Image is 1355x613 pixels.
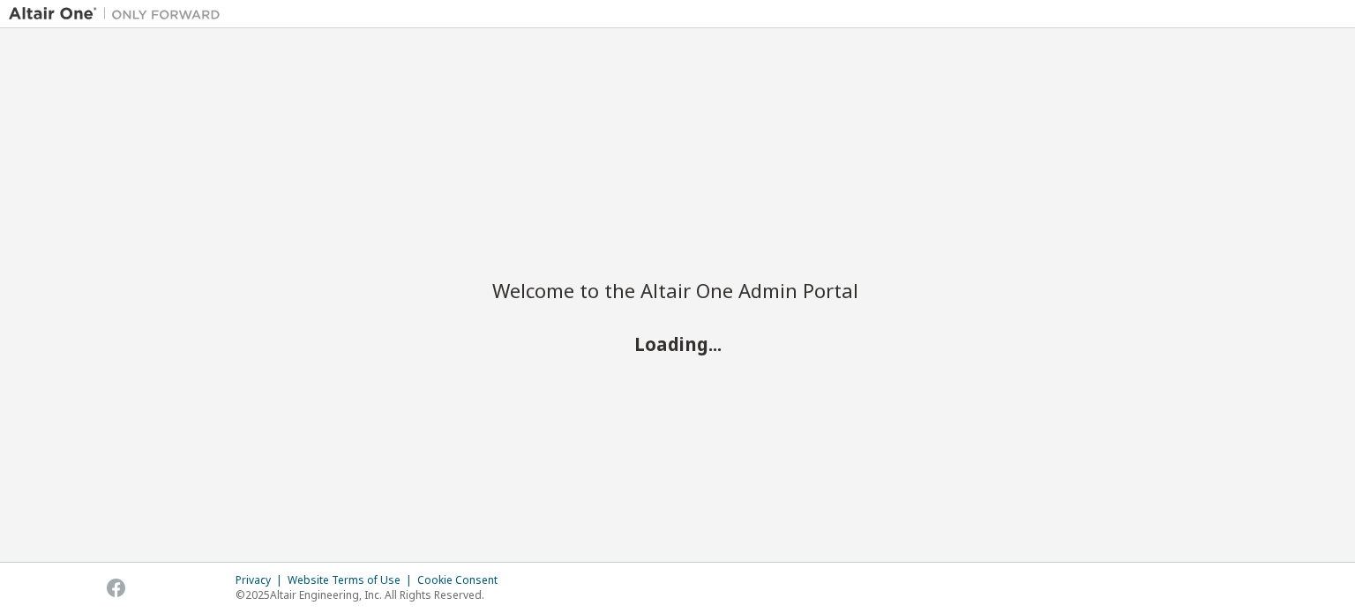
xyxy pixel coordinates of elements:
img: facebook.svg [107,579,125,597]
p: © 2025 Altair Engineering, Inc. All Rights Reserved. [236,587,508,602]
h2: Welcome to the Altair One Admin Portal [492,278,863,303]
img: Altair One [9,5,229,23]
div: Website Terms of Use [288,573,417,587]
div: Cookie Consent [417,573,508,587]
div: Privacy [236,573,288,587]
h2: Loading... [492,332,863,355]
